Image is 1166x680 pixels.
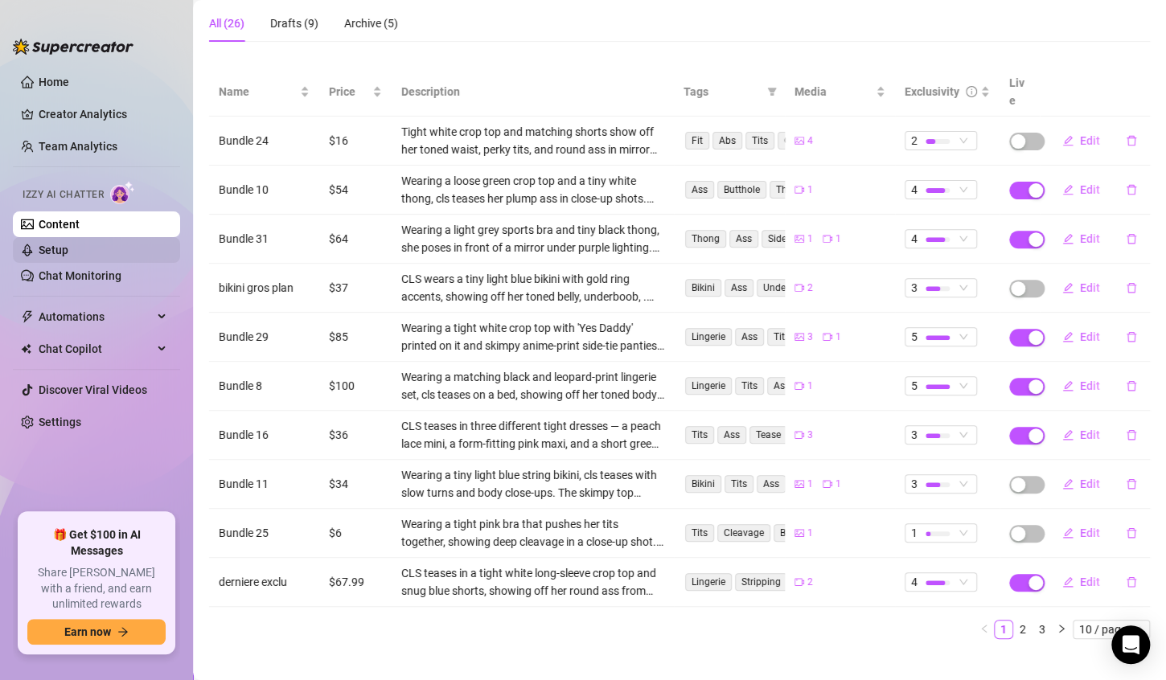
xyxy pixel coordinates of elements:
td: Bundle 24 [209,117,319,166]
a: Setup [39,244,68,256]
span: info-circle [966,86,977,97]
span: edit [1062,478,1074,490]
span: Earn now [64,625,111,638]
td: Bundle 16 [209,411,319,460]
span: delete [1126,135,1137,146]
li: 2 [1013,620,1033,639]
span: 🎁 Get $100 in AI Messages [27,527,166,559]
span: delete [1126,331,1137,342]
span: Ass [717,426,746,444]
td: $34 [319,460,392,509]
li: Next Page [1052,620,1071,639]
span: picture [794,528,804,538]
span: Stripping [735,573,787,591]
span: 1 [835,330,841,345]
td: $54 [319,166,392,215]
span: picture [794,136,804,145]
span: 2 [807,575,813,590]
div: Open Intercom Messenger [1111,625,1150,664]
span: 4 [807,133,813,149]
a: 2 [1014,621,1032,638]
span: 3 [807,428,813,443]
span: 3 [911,279,918,297]
th: Description [392,68,674,117]
button: delete [1113,422,1150,448]
span: video-camera [823,332,832,342]
span: delete [1126,576,1137,588]
span: edit [1062,331,1074,342]
span: edit [1062,576,1074,588]
span: Ass [735,328,764,346]
button: delete [1113,373,1150,399]
td: $64 [319,215,392,264]
a: 1 [995,621,1012,638]
span: edit [1062,429,1074,440]
span: video-camera [794,381,804,391]
td: bikini gros plan [209,264,319,313]
span: Edit [1080,232,1100,245]
td: $16 [319,117,392,166]
span: Name [219,83,297,100]
li: 3 [1033,620,1052,639]
span: Tease [749,426,787,444]
span: 4 [911,230,918,248]
span: Fit [685,132,709,150]
span: thunderbolt [21,310,34,323]
td: $37 [319,264,392,313]
a: Discover Viral Videos [39,383,147,396]
div: Wearing a tight pink bra that pushes her tits together, showing deep cleavage in a close-up shot.... [401,515,664,551]
span: 3 [911,426,918,444]
img: Chat Copilot [21,343,31,354]
span: Edit [1080,477,1100,490]
a: Settings [39,416,81,428]
span: video-camera [794,430,804,440]
div: CLS teases in a tight white long-sleeve crop top and snug blue shorts, showing off her round ass ... [401,564,664,600]
button: Edit [1049,520,1113,546]
button: Edit [1049,177,1113,203]
span: Ass [757,475,786,493]
div: Wearing a tiny light blue string bikini, cls teases with slow turns and body close-ups. The skimp... [401,466,664,502]
span: 1 [807,231,813,247]
a: 3 [1033,621,1051,638]
button: Edit [1049,422,1113,448]
span: 10 / page [1079,621,1143,638]
button: delete [1113,275,1150,301]
div: Wearing a tight white crop top with 'Yes Daddy' printed on it and skimpy anime-print side-tie pan... [401,319,664,354]
td: Bundle 31 [209,215,319,264]
button: Earn nowarrow-right [27,619,166,645]
div: Archive (5) [344,14,398,32]
span: delete [1126,282,1137,293]
th: Price [319,68,392,117]
span: 1 [835,231,841,247]
div: CLS wears a tiny light blue bikini with gold ring accents, showing off her toned belly, underboob... [401,270,664,305]
span: Lingerie [685,328,732,346]
a: Team Analytics [39,140,117,153]
span: Edit [1080,134,1100,147]
span: right [1057,624,1066,633]
button: delete [1113,520,1150,546]
span: Bikini [685,475,721,493]
div: Page Size [1073,620,1150,639]
span: 4 [911,181,918,199]
span: Thong [685,230,726,248]
span: edit [1062,282,1074,293]
span: delete [1126,184,1137,195]
button: Edit [1049,569,1113,595]
span: filter [764,80,780,104]
span: Thong [770,181,811,199]
th: Tags [674,68,784,117]
a: Creator Analytics [39,101,167,127]
span: 2 [807,281,813,296]
span: edit [1062,380,1074,391]
span: 5 [911,377,918,395]
span: video-camera [794,185,804,195]
span: left [979,624,989,633]
span: Automations [39,304,153,330]
span: edit [1062,135,1074,146]
span: Cleavage [717,524,770,542]
td: $67.99 [319,558,392,607]
div: Wearing a light grey sports bra and tiny black thong, she poses in front of a mirror under purple... [401,221,664,256]
th: Live [1000,68,1040,117]
a: Home [39,76,69,88]
span: Bikini [685,279,721,297]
